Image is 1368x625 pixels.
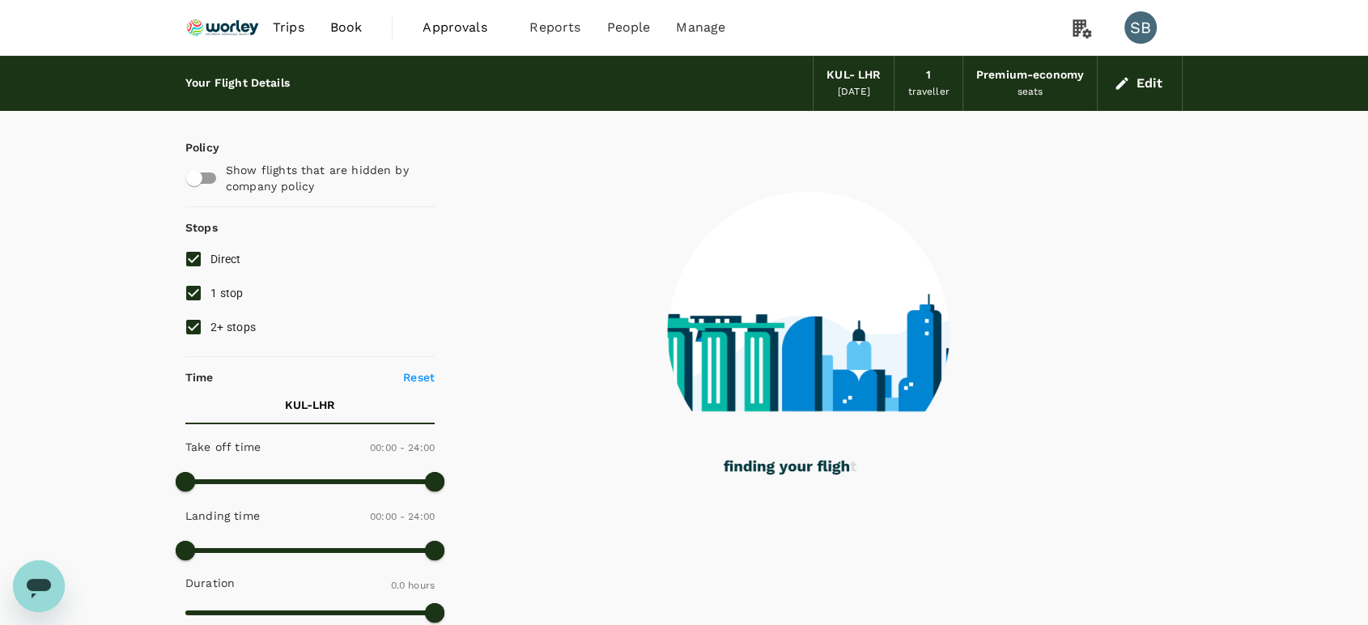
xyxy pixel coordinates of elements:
p: Policy [185,139,200,155]
div: 1 [926,66,931,84]
div: [DATE] [838,84,870,100]
div: traveller [907,84,949,100]
span: Trips [273,18,304,37]
span: 1 stop [210,287,244,300]
span: 0.0 hours [391,580,435,591]
span: Book [330,18,363,37]
p: Time [185,369,214,385]
p: Reset [403,369,435,385]
img: Ranhill Worley Sdn Bhd [185,10,260,45]
iframe: Button to launch messaging window [13,560,65,612]
p: Show flights that are hidden by company policy [226,162,423,194]
div: Premium-economy [976,66,1084,84]
span: Reports [529,18,580,37]
span: People [606,18,650,37]
p: Take off time [185,439,261,455]
button: Edit [1111,70,1169,96]
div: KUL - LHR [826,66,881,84]
p: Duration [185,575,235,591]
div: SB [1124,11,1157,44]
span: Direct [210,253,241,266]
span: 2+ stops [210,321,256,334]
div: Your Flight Details [185,74,290,92]
span: Manage [676,18,725,37]
p: Landing time [185,508,260,524]
span: 00:00 - 24:00 [370,511,435,522]
div: seats [1018,84,1043,100]
p: KUL - LHR [285,397,335,413]
g: finding your flights [724,461,864,475]
span: Approvals [423,18,503,37]
strong: Stops [185,221,218,234]
span: 00:00 - 24:00 [370,442,435,453]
